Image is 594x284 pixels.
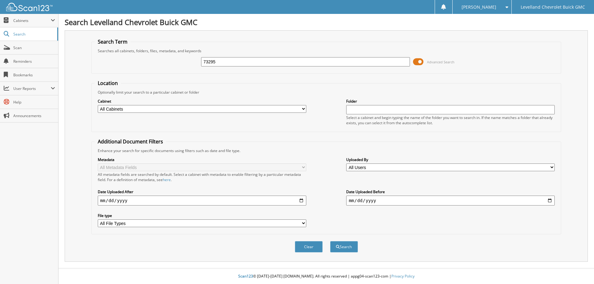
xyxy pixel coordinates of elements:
div: Searches all cabinets, folders, files, metadata, and keywords [95,48,558,53]
legend: Location [95,80,121,87]
span: Reminders [13,59,55,64]
span: [PERSON_NAME] [462,5,496,9]
input: end [346,196,555,206]
span: Cabinets [13,18,51,23]
span: Scan123 [238,273,253,279]
span: User Reports [13,86,51,91]
label: Date Uploaded After [98,189,306,194]
button: Clear [295,241,323,252]
span: Announcements [13,113,55,118]
iframe: Chat Widget [563,254,594,284]
label: Date Uploaded Before [346,189,555,194]
span: Bookmarks [13,72,55,78]
input: start [98,196,306,206]
label: Uploaded By [346,157,555,162]
span: Search [13,32,54,37]
div: © [DATE]-[DATE] [DOMAIN_NAME]. All rights reserved | appg04-scan123-com | [58,269,594,284]
legend: Search Term [95,38,131,45]
button: Search [330,241,358,252]
span: Advanced Search [427,60,454,64]
img: scan123-logo-white.svg [6,3,53,11]
span: Help [13,100,55,105]
label: Cabinet [98,99,306,104]
legend: Additional Document Filters [95,138,166,145]
a: here [163,177,171,182]
div: Optionally limit your search to a particular cabinet or folder [95,90,558,95]
label: Metadata [98,157,306,162]
div: All metadata fields are searched by default. Select a cabinet with metadata to enable filtering b... [98,172,306,182]
label: File type [98,213,306,218]
h1: Search Levelland Chevrolet Buick GMC [65,17,588,27]
div: Select a cabinet and begin typing the name of the folder you want to search in. If the name match... [346,115,555,125]
a: Privacy Policy [391,273,415,279]
label: Folder [346,99,555,104]
div: Enhance your search for specific documents using filters such as date and file type. [95,148,558,153]
span: Levelland Chevrolet Buick GMC [521,5,585,9]
span: Scan [13,45,55,50]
